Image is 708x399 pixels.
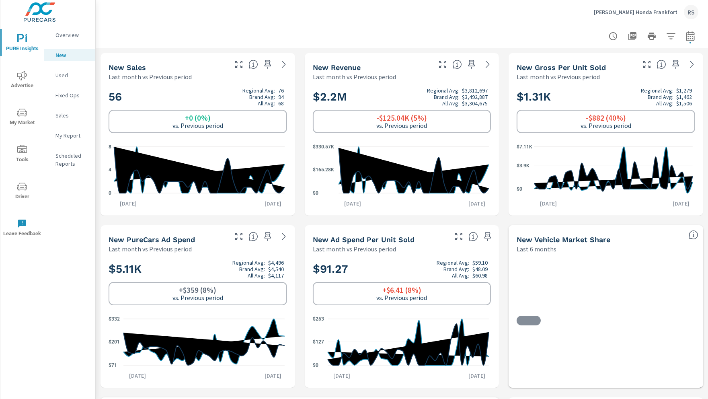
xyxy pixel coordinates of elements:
span: Dealer Sales within ZipCode / Total Market Sales. [Market = within dealer PMA (or 60 miles if no ... [689,230,698,240]
text: $71 [109,362,117,368]
div: New [44,49,95,61]
p: [DATE] [114,199,142,208]
p: [DATE] [463,199,491,208]
p: [DATE] [259,372,287,380]
p: [PERSON_NAME] Honda Frankfort [594,8,677,16]
button: Select Date Range [682,28,698,44]
text: 0 [109,190,111,196]
p: [DATE] [123,372,152,380]
div: nav menu [0,24,44,246]
text: $7.11K [517,144,532,150]
p: $1,462 [676,94,692,100]
p: Last 6 months [517,244,556,254]
h5: New Gross Per Unit Sold [517,63,606,72]
p: 68 [278,100,284,107]
p: [DATE] [328,372,356,380]
div: Sales [44,109,95,121]
p: $59.10 [472,259,488,266]
span: Average cost of advertising per each vehicle sold at the dealer over the selected date range. The... [468,232,478,241]
p: Regional Avg: [437,259,469,266]
p: My Report [55,132,89,140]
p: Last month vs Previous period [313,72,396,82]
p: Last month vs Previous period [313,244,396,254]
button: Print Report [644,28,660,44]
span: PURE Insights [3,34,41,53]
h5: New PureCars Ad Spend [109,235,195,244]
p: Brand Avg: [434,94,460,100]
h2: $1.31K [517,87,695,107]
p: $1,506 [676,100,692,107]
p: [DATE] [463,372,491,380]
h6: +$359 (8%) [179,286,216,294]
span: Tools [3,145,41,165]
p: vs. Previous period [581,122,631,129]
p: Regional Avg: [427,87,460,94]
p: [DATE] [667,199,695,208]
p: Last month vs Previous period [109,244,192,254]
p: All Avg: [442,100,460,107]
p: $3,492,887 [462,94,488,100]
p: vs. Previous period [376,294,427,301]
p: Used [55,71,89,79]
p: [DATE] [339,199,367,208]
button: "Export Report to PDF" [624,28,640,44]
h2: $5.11K [109,259,287,279]
button: Make Fullscreen [452,230,465,243]
p: $60.98 [472,272,488,279]
a: See more details in report [481,58,494,71]
text: $332 [109,316,120,322]
span: Save this to your personalized report [465,58,478,71]
span: Save this to your personalized report [261,58,274,71]
div: Overview [44,29,95,41]
p: Regional Avg: [641,87,673,94]
div: My Report [44,130,95,142]
text: $201 [109,339,120,345]
div: RS [684,5,698,19]
a: See more details in report [685,58,698,71]
text: $0 [313,362,318,368]
p: $48.09 [472,266,488,272]
text: $330.57K [313,144,334,150]
button: Make Fullscreen [640,58,653,71]
p: Brand Avg: [239,266,265,272]
h2: $2.2M [313,87,491,107]
a: See more details in report [277,58,290,71]
h6: +$6.41 (8%) [382,286,421,294]
p: $4,496 [268,259,284,266]
span: Total sales revenue over the selected date range. [Source: This data is sourced from the dealer’s... [452,60,462,69]
p: $4,540 [268,266,284,272]
text: $0 [517,186,522,192]
h5: New Revenue [313,63,361,72]
span: Leave Feedback [3,219,41,239]
span: Save this to your personalized report [669,58,682,71]
p: Brand Avg: [648,94,673,100]
p: 76 [278,87,284,94]
p: Brand Avg: [249,94,275,100]
p: $3,304,675 [462,100,488,107]
div: Fixed Ops [44,89,95,101]
p: $3,812,697 [462,87,488,94]
p: [DATE] [534,199,562,208]
text: $0 [313,190,318,196]
div: Used [44,69,95,81]
h2: 56 [109,87,287,107]
span: Total cost of media for all PureCars channels for the selected dealership group over the selected... [248,232,258,241]
p: vs. Previous period [172,294,223,301]
a: See more details in report [277,230,290,243]
div: Scheduled Reports [44,150,95,170]
p: All Avg: [452,272,469,279]
p: Last month vs Previous period [109,72,192,82]
p: Scheduled Reports [55,152,89,168]
p: Sales [55,111,89,119]
p: All Avg: [656,100,673,107]
p: vs. Previous period [172,122,223,129]
text: 8 [109,144,111,150]
p: Brand Avg: [443,266,469,272]
p: Last month vs Previous period [517,72,600,82]
p: Regional Avg: [242,87,275,94]
h6: -$882 (40%) [586,114,626,122]
span: Average gross profit generated by the dealership for each vehicle sold over the selected date ran... [657,60,666,69]
p: Regional Avg: [232,259,265,266]
p: All Avg: [248,272,265,279]
p: All Avg: [258,100,275,107]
